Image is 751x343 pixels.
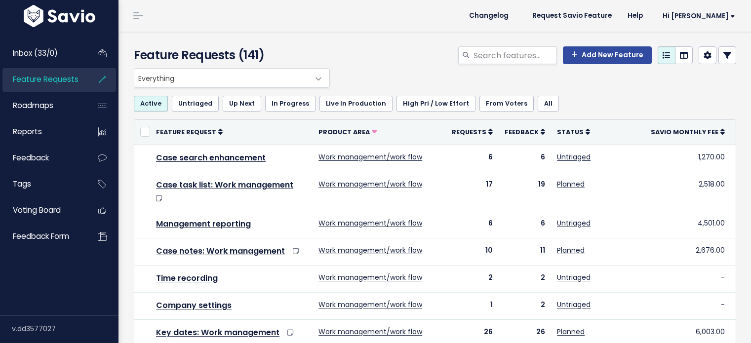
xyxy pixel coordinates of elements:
a: Untriaged [557,272,591,282]
td: 2,518.00 [645,172,731,211]
td: 4,501.00 [645,211,731,238]
span: Changelog [469,12,509,19]
a: Work management/work flow [318,300,422,309]
td: 19 [499,172,551,211]
span: Everything [134,69,310,87]
a: Company settings [156,300,232,311]
span: Feature Requests [13,74,79,84]
a: Work management/work flow [318,218,422,228]
td: 6 [499,211,551,238]
a: Work management/work flow [318,179,422,189]
a: Add New Feature [563,46,652,64]
a: Roadmaps [2,94,82,117]
a: Untriaged [557,300,591,309]
a: Work management/work flow [318,272,422,282]
a: Reports [2,120,82,143]
td: - [645,266,731,293]
span: Inbox (33/0) [13,48,58,58]
span: Feedback form [13,231,69,241]
a: Key dates: Work management [156,327,279,338]
span: Reports [13,126,42,137]
a: High Pri / Low Effort [396,96,475,112]
a: Status [557,127,590,137]
a: Time recording [156,272,218,284]
td: 6 [446,211,499,238]
a: Case task list: Work management [156,179,293,191]
a: Untriaged [172,96,219,112]
span: Savio Monthly Fee [651,128,718,136]
td: 10 [446,238,499,265]
a: Planned [557,327,585,337]
a: Planned [557,245,585,255]
a: Product Area [318,127,377,137]
a: Tags [2,173,82,195]
td: 2 [499,293,551,320]
span: Roadmaps [13,100,53,111]
a: Work management/work flow [318,245,422,255]
a: Help [620,8,651,23]
a: Work management/work flow [318,327,422,337]
a: Case notes: Work management [156,245,285,257]
span: Requests [452,128,486,136]
td: 6 [446,145,499,172]
a: In Progress [265,96,316,112]
a: Case search enhancement [156,152,266,163]
span: Status [557,128,584,136]
a: Up Next [223,96,261,112]
td: 2,676.00 [645,238,731,265]
td: 1 [446,293,499,320]
span: Product Area [318,128,370,136]
span: Feedback [13,152,49,163]
img: logo-white.9d6f32f41409.svg [21,5,98,27]
a: Request Savio Feature [524,8,620,23]
span: Feature Request [156,128,216,136]
span: Voting Board [13,205,61,215]
a: Voting Board [2,199,82,222]
a: Feature Request [156,127,223,137]
a: Active [134,96,168,112]
h4: Feature Requests (141) [134,46,325,64]
td: 2 [499,266,551,293]
a: Feature Requests [2,68,82,91]
span: Everything [134,68,330,88]
span: Tags [13,179,31,189]
a: Live In Production [319,96,393,112]
span: Hi [PERSON_NAME] [663,12,735,20]
div: v.dd3577027 [12,316,119,342]
a: All [538,96,559,112]
td: 2 [446,266,499,293]
td: - [645,293,731,320]
a: Hi [PERSON_NAME] [651,8,743,24]
a: Untriaged [557,152,591,162]
input: Search features... [473,46,557,64]
td: 1,270.00 [645,145,731,172]
a: Inbox (33/0) [2,42,82,65]
a: Planned [557,179,585,189]
a: Savio Monthly Fee [651,127,725,137]
a: Feedback form [2,225,82,248]
a: Feedback [2,147,82,169]
a: Requests [452,127,493,137]
td: 6 [499,145,551,172]
a: Untriaged [557,218,591,228]
a: Management reporting [156,218,251,229]
ul: Filter feature requests [134,96,736,112]
a: From Voters [479,96,534,112]
a: Feedback [505,127,545,137]
a: Work management/work flow [318,152,422,162]
span: Feedback [505,128,539,136]
td: 11 [499,238,551,265]
td: 17 [446,172,499,211]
